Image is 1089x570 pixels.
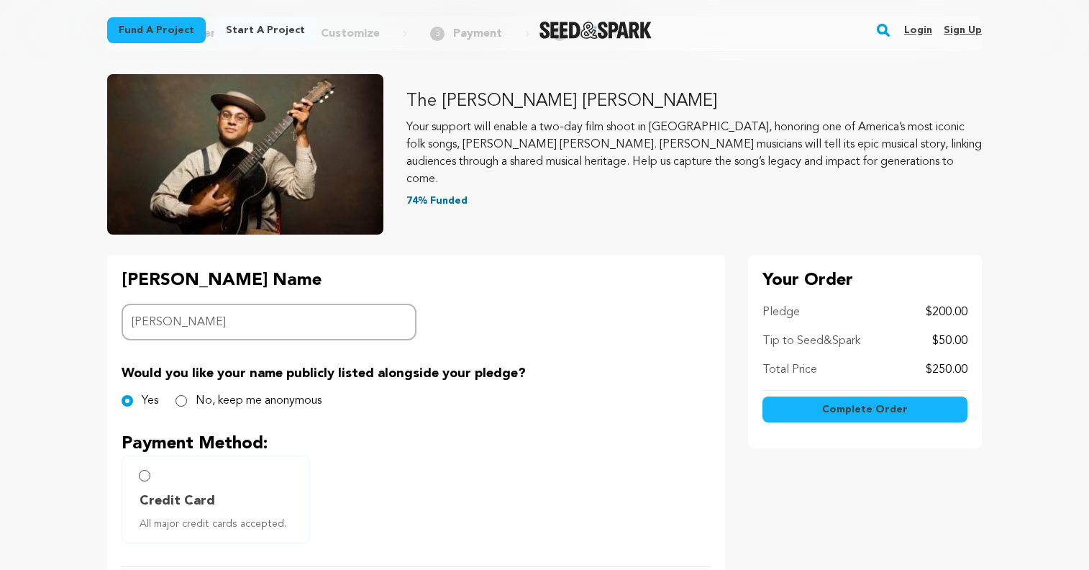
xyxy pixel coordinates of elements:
a: Login [904,19,932,42]
p: [PERSON_NAME] Name [122,269,416,292]
p: Would you like your name publicly listed alongside your pledge? [122,363,711,384]
p: $200.00 [926,304,967,321]
button: Complete Order [762,397,967,422]
p: Pledge [762,304,800,321]
p: The [PERSON_NAME] [PERSON_NAME] [406,90,982,113]
p: Total Price [762,361,817,379]
input: Backer Name [122,304,416,340]
a: Seed&Spark Homepage [539,22,652,39]
p: Tip to Seed&Spark [762,332,860,350]
label: Yes [142,392,158,410]
label: No, keep me anonymous [196,392,322,410]
p: 74% Funded [406,194,982,208]
p: Your Order [762,269,967,292]
span: Credit Card [140,491,215,511]
img: Seed&Spark Logo Dark Mode [539,22,652,39]
a: Sign up [944,19,982,42]
a: Start a project [214,17,316,43]
p: Payment Method: [122,433,711,456]
a: Fund a project [107,17,206,43]
span: All major credit cards accepted. [140,517,298,531]
p: Your support will enable a two-day film shoot in [GEOGRAPHIC_DATA], honoring one of America’s mos... [406,119,982,188]
p: $250.00 [926,361,967,379]
img: The Liza Jane Sessions image [107,74,383,235]
span: Complete Order [822,402,908,417]
p: $50.00 [932,332,967,350]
